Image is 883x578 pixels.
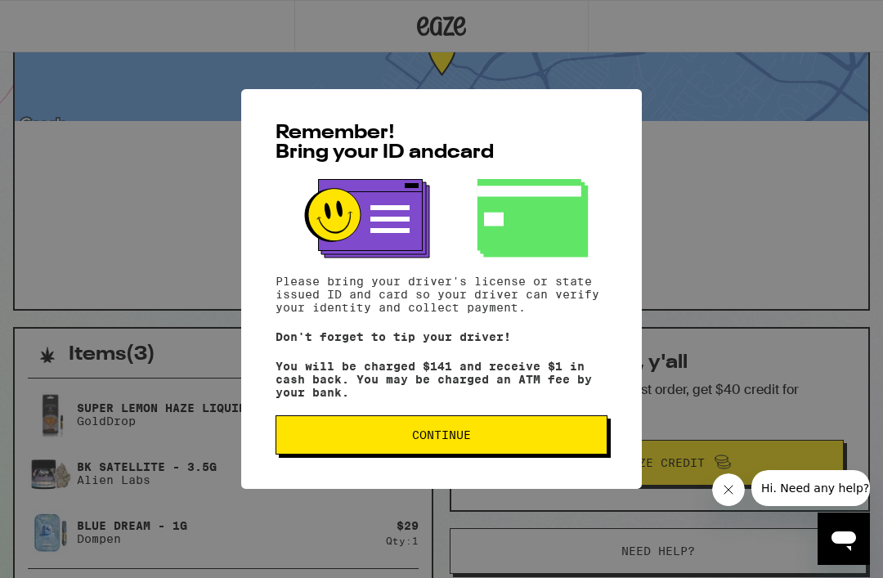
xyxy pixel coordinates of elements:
[276,415,607,455] button: Continue
[276,123,494,163] span: Remember! Bring your ID and card
[712,473,745,506] iframe: Close message
[276,360,607,399] p: You will be charged $141 and receive $1 in cash back. You may be charged an ATM fee by your bank.
[276,330,607,343] p: Don't forget to tip your driver!
[818,513,870,565] iframe: Button to launch messaging window
[412,429,471,441] span: Continue
[276,275,607,314] p: Please bring your driver's license or state issued ID and card so your driver can verify your ide...
[751,470,870,506] iframe: Message from company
